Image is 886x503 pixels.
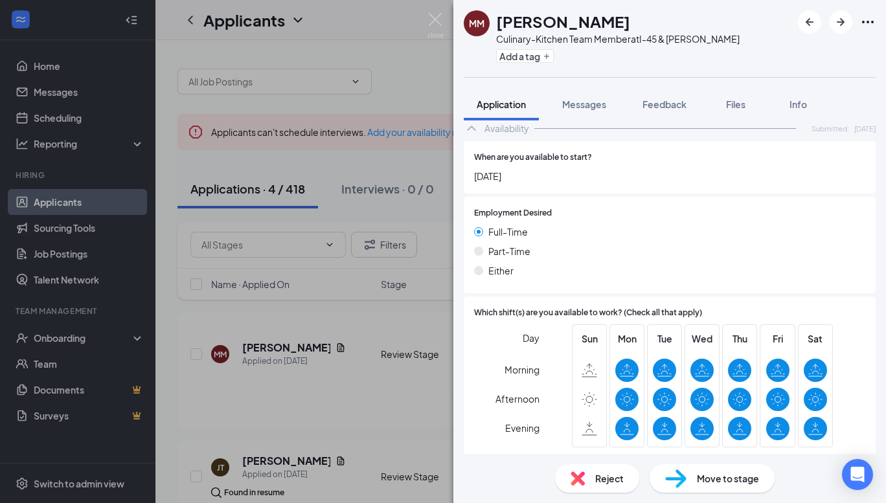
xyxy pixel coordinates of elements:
[469,17,484,30] div: MM
[833,14,848,30] svg: ArrowRight
[578,331,601,346] span: Sun
[562,98,606,110] span: Messages
[615,331,639,346] span: Mon
[488,244,530,258] span: Part-Time
[474,207,552,219] span: Employment Desired
[802,14,817,30] svg: ArrowLeftNew
[690,331,714,346] span: Wed
[488,263,514,278] span: Either
[829,10,852,34] button: ArrowRight
[766,331,789,346] span: Fri
[484,122,529,135] div: Availability
[488,225,528,239] span: Full-Time
[474,169,865,183] span: [DATE]
[653,331,676,346] span: Tue
[642,98,687,110] span: Feedback
[728,331,751,346] span: Thu
[789,98,807,110] span: Info
[464,120,479,136] svg: ChevronUp
[496,32,740,45] div: Culinary-Kitchen Team Member at I-45 & [PERSON_NAME]
[523,331,540,345] span: Day
[543,52,551,60] svg: Plus
[595,471,624,486] span: Reject
[474,151,592,164] span: When are you available to start?
[477,98,526,110] span: Application
[812,123,849,134] span: Submitted:
[505,416,540,440] span: Evening
[726,98,745,110] span: Files
[697,471,759,486] span: Move to stage
[804,331,827,346] span: Sat
[842,459,873,490] div: Open Intercom Messenger
[495,387,540,410] span: Afternoon
[496,49,554,63] button: PlusAdd a tag
[505,358,540,381] span: Morning
[798,10,821,34] button: ArrowLeftNew
[474,307,702,319] span: Which shift(s) are you available to work? (Check all that apply)
[860,14,876,30] svg: Ellipses
[854,123,876,134] span: [DATE]
[496,10,630,32] h1: [PERSON_NAME]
